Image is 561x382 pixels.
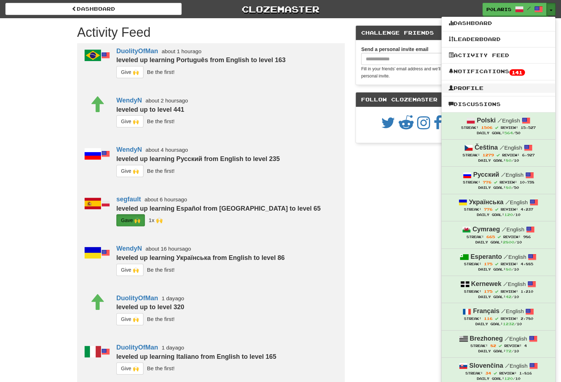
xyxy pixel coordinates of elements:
[504,254,526,260] small: English
[441,167,555,193] a: Русский /English Streak: 776 Review: 10,738 Daily Goal:80/50
[449,294,548,300] div: Daily Goal: /10
[484,207,492,211] span: 776
[509,69,525,76] span: 141
[493,372,496,375] span: Streak includes today.
[116,313,143,325] button: Give 🙌
[116,344,158,351] a: DuolityOfMan
[505,295,511,299] span: 42
[505,362,510,369] span: /
[449,158,548,163] div: Daily Goal: /10
[361,66,465,79] small: Fill in your friends’ email address and we’ll send them a personal invite.
[441,221,555,248] a: Cymraeg /English Streak: 665 Review: 986 Daily Goal:2800/10
[116,245,142,252] a: WendyN
[522,153,534,157] span: 6,927
[502,226,506,232] span: /
[464,317,481,321] span: Streak:
[505,199,528,205] small: English
[500,290,518,293] span: Review:
[494,181,497,184] span: Streak includes today.
[162,48,201,54] small: about 1 hour ago
[484,316,492,321] span: 116
[500,207,518,211] span: Review:
[495,126,498,129] span: Streak includes today.
[116,205,320,212] strong: leveled up learning Español from [GEOGRAPHIC_DATA] to level 65
[486,235,495,239] span: 665
[116,97,142,104] a: WendyN
[441,194,555,221] a: Українська /English Streak: 776 Review: 4,237 Daily Goal:120/10
[148,217,162,223] small: p0laris
[116,106,184,113] strong: leveled up to level 441
[441,35,555,44] a: Leaderboard
[465,371,482,375] span: Streak:
[441,67,555,77] a: Notifications141
[116,295,158,302] a: DuolityOfMan
[192,3,369,15] a: Clozemaster
[499,180,517,184] span: Review:
[469,198,504,206] strong: Українська
[484,289,492,293] span: 175
[162,345,184,351] small: 1 day ago
[505,199,510,205] span: /
[481,125,492,130] span: 1506
[495,317,498,320] span: Streak includes today.
[116,47,158,55] a: DuolityOfMan
[505,267,511,271] span: 80
[116,303,184,311] strong: leveled up to level 320
[503,235,520,239] span: Review:
[116,146,142,153] a: WendyN
[77,25,345,40] h1: Activity Feed
[504,344,521,348] span: Review:
[519,180,534,184] span: 10,738
[520,317,533,321] span: 2,780
[441,19,555,28] a: Dashboard
[116,155,280,162] strong: leveled up learning Русский from English to level 235
[500,144,504,151] span: /
[501,308,524,314] small: English
[521,126,536,130] span: 15,527
[504,131,512,135] span: 564
[116,264,143,276] button: Give 🙌
[449,130,548,136] div: Daily Goal: /50
[462,153,480,157] span: Streak:
[504,253,508,260] span: /
[463,180,480,184] span: Streak:
[147,266,175,272] small: Be the first!
[449,321,548,327] div: Daily Goal: /10
[501,172,524,178] small: English
[466,235,484,239] span: Streak:
[505,349,511,353] span: 72
[482,180,491,184] span: 776
[504,376,512,381] span: 120
[499,371,516,375] span: Review:
[484,262,492,266] span: 175
[147,168,175,174] small: Be the first!
[116,56,285,64] strong: leveled up learning Português from English to level 163
[505,336,527,342] small: English
[498,344,501,347] span: Streak includes today.
[471,280,501,287] strong: Kernewek
[473,307,499,315] strong: Français
[116,254,285,261] strong: leveled up learning Українська from English to level 86
[116,115,143,127] button: Give 🙌
[497,117,520,124] small: English
[356,92,484,107] div: Follow Clozemaster
[5,3,182,15] a: Dashboard
[162,295,184,301] small: 1 day ago
[441,276,555,303] a: Kernewek /English Streak: 175 Review: 1,210 Daily Goal:42/10
[441,51,555,60] a: Activity Feed
[490,343,496,348] span: 82
[116,66,143,78] button: Give 🙌
[472,226,500,233] strong: Cymraeg
[485,371,491,375] span: 34
[147,365,175,371] small: Be the first!
[361,46,428,52] strong: Send a personal invite email
[497,235,500,238] span: Streak includes today.
[520,262,533,266] span: 4,885
[520,207,533,211] span: 4,237
[495,262,498,266] span: Streak includes today.
[482,3,547,16] a: p0laris /
[475,144,498,151] strong: Čeština
[519,371,531,375] span: 1,816
[504,212,512,217] span: 120
[116,214,145,226] button: Gave 🙌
